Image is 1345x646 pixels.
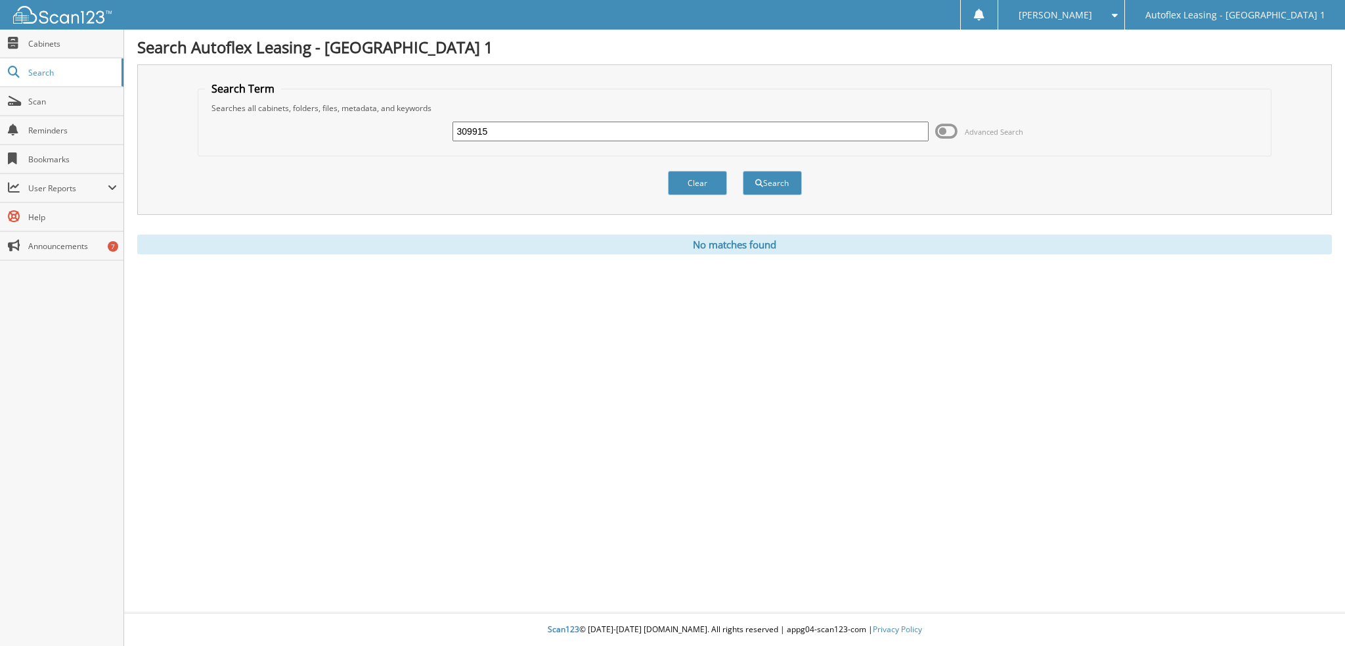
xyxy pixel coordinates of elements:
iframe: Chat Widget [1279,583,1345,646]
span: Announcements [28,241,117,252]
span: Autoflex Leasing - [GEOGRAPHIC_DATA] 1 [1145,11,1325,19]
span: Reminders [28,125,117,136]
span: Advanced Search [965,127,1023,137]
div: © [DATE]-[DATE] [DOMAIN_NAME]. All rights reserved | appg04-scan123-com | [124,614,1345,646]
div: No matches found [137,235,1332,254]
span: [PERSON_NAME] [1019,11,1092,19]
span: Cabinets [28,38,117,49]
span: User Reports [28,183,108,194]
h1: Search Autoflex Leasing - [GEOGRAPHIC_DATA] 1 [137,36,1332,58]
button: Search [743,171,802,195]
span: Scan [28,96,117,107]
div: Searches all cabinets, folders, files, metadata, and keywords [205,103,1264,114]
button: Clear [668,171,727,195]
img: scan123-logo-white.svg [13,6,112,24]
legend: Search Term [205,81,281,96]
span: Help [28,212,117,223]
a: Privacy Policy [873,624,922,635]
div: 7 [108,241,118,252]
span: Scan123 [548,624,579,635]
span: Search [28,67,115,78]
span: Bookmarks [28,154,117,165]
